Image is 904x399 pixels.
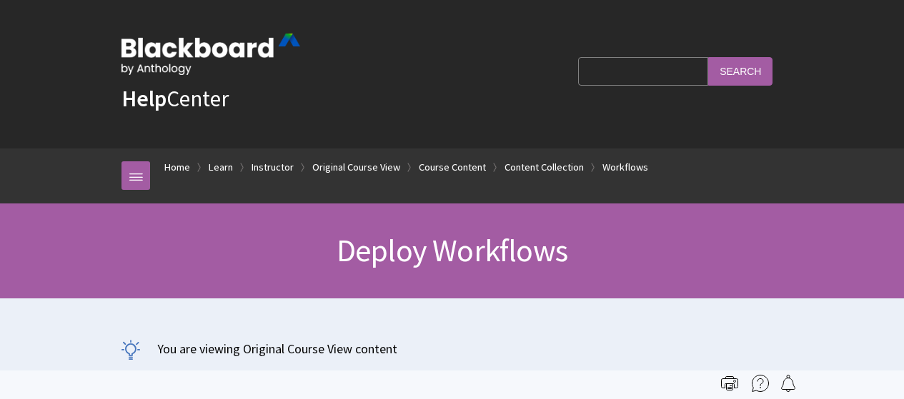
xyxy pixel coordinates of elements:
a: Original Course View [312,158,400,176]
input: Search [708,57,773,85]
a: HelpCenter [121,84,229,113]
a: Learn [209,158,233,176]
img: Follow this page [780,375,797,392]
a: Workflows [602,158,648,176]
a: Home [164,158,190,176]
img: More help [752,375,769,392]
img: Print [721,375,738,392]
strong: Help [121,84,167,113]
a: Course Content [419,158,486,176]
a: Instructor [252,158,294,176]
p: You are viewing Original Course View content [121,340,783,358]
a: Content Collection [505,158,584,176]
span: Deploy Workflows [337,231,567,270]
img: Blackboard by Anthology [121,34,300,75]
